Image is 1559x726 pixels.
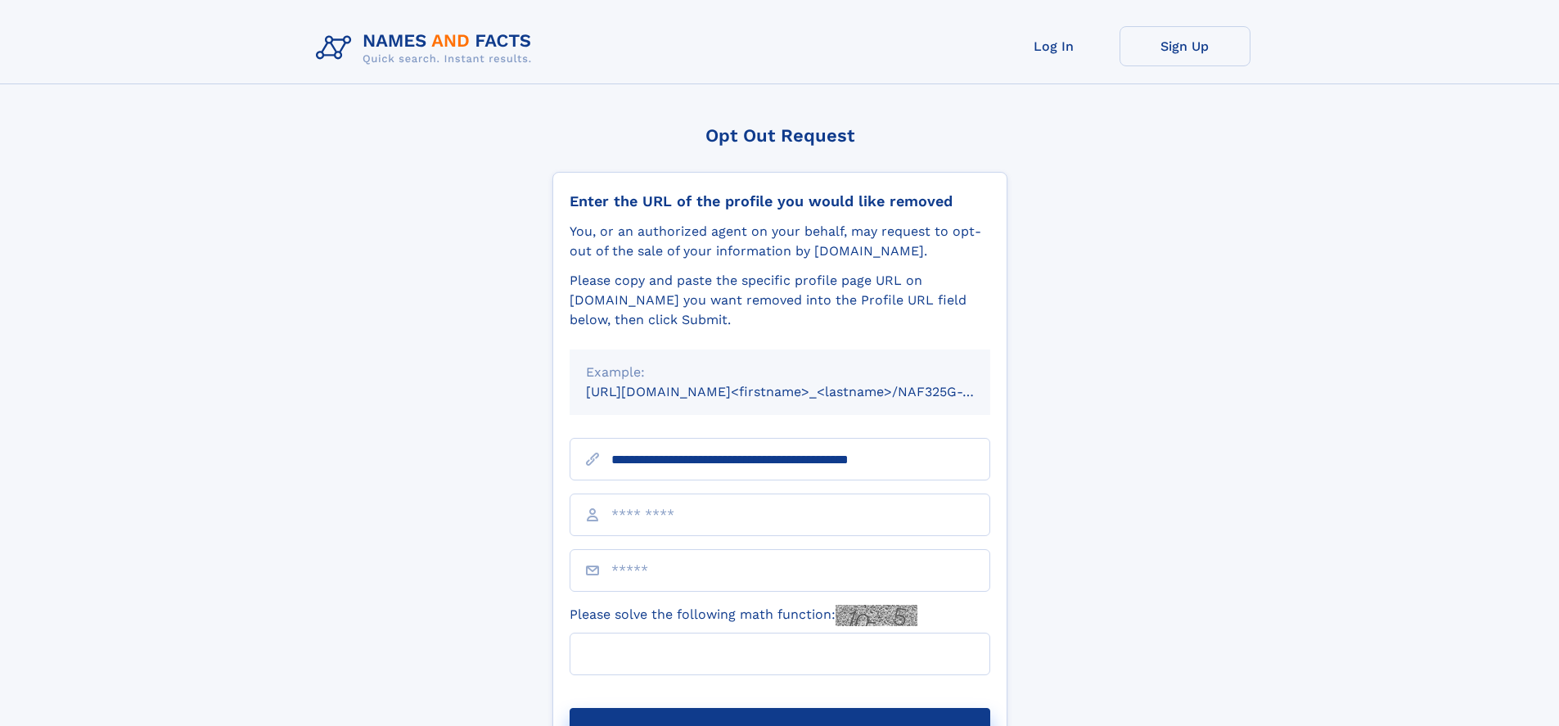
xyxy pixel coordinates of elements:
div: Opt Out Request [552,125,1007,146]
small: [URL][DOMAIN_NAME]<firstname>_<lastname>/NAF325G-xxxxxxxx [586,384,1021,399]
img: Logo Names and Facts [309,26,545,70]
div: Enter the URL of the profile you would like removed [570,192,990,210]
div: You, or an authorized agent on your behalf, may request to opt-out of the sale of your informatio... [570,222,990,261]
div: Example: [586,363,974,382]
a: Log In [989,26,1120,66]
a: Sign Up [1120,26,1250,66]
div: Please copy and paste the specific profile page URL on [DOMAIN_NAME] you want removed into the Pr... [570,271,990,330]
label: Please solve the following math function: [570,605,917,626]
